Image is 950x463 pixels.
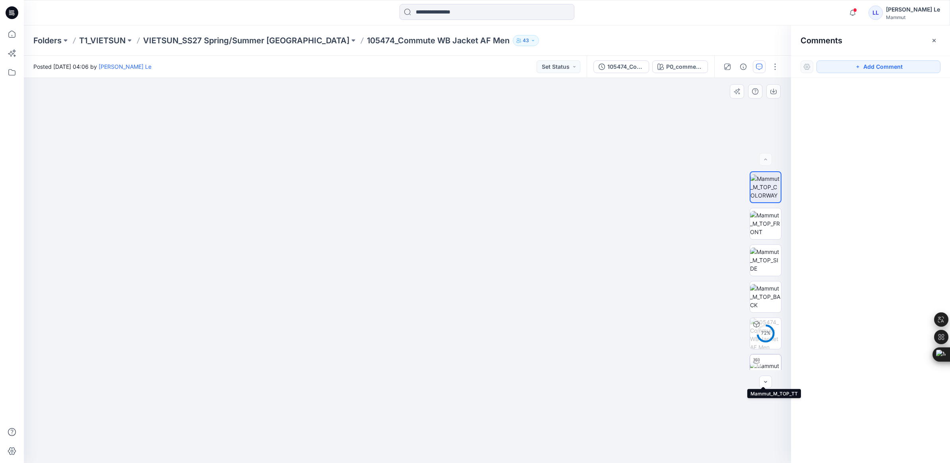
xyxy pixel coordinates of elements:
[367,35,510,46] p: 105474_Commute WB Jacket AF Men
[593,60,649,73] button: 105474_Commute WB Jacket AF Men
[33,35,62,46] a: Folders
[189,52,626,463] img: eyJhbGciOiJIUzI1NiIsImtpZCI6IjAiLCJzbHQiOiJzZXMiLCJ0eXAiOiJKV1QifQ.eyJkYXRhIjp7InR5cGUiOiJzdG9yYW...
[607,62,644,71] div: 105474_Commute WB Jacket AF Men
[869,6,883,20] div: LL
[750,211,781,236] img: Mammut_M_TOP_FRONT
[513,35,539,46] button: 43
[886,5,940,14] div: [PERSON_NAME] Le
[750,318,781,349] img: 105474_Commute WB Jacket AF Men P0_comments
[79,35,126,46] a: T1_VIETSUN
[750,174,781,200] img: Mammut_M_TOP_COLORWAY
[750,284,781,309] img: Mammut_M_TOP_BACK
[816,60,940,73] button: Add Comment
[666,62,703,71] div: P0_comments
[143,35,349,46] a: VIETSUN_SS27 Spring/Summer [GEOGRAPHIC_DATA]
[737,60,750,73] button: Details
[756,330,775,337] div: 72 %
[886,14,940,20] div: Mammut
[750,362,781,378] img: Mammut_M_TOP_TT
[33,62,151,71] span: Posted [DATE] 04:06 by
[750,248,781,273] img: Mammut_M_TOP_SIDE
[801,36,842,45] h2: Comments
[99,63,151,70] a: [PERSON_NAME] Le
[523,36,529,45] p: 43
[652,60,708,73] button: P0_comments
